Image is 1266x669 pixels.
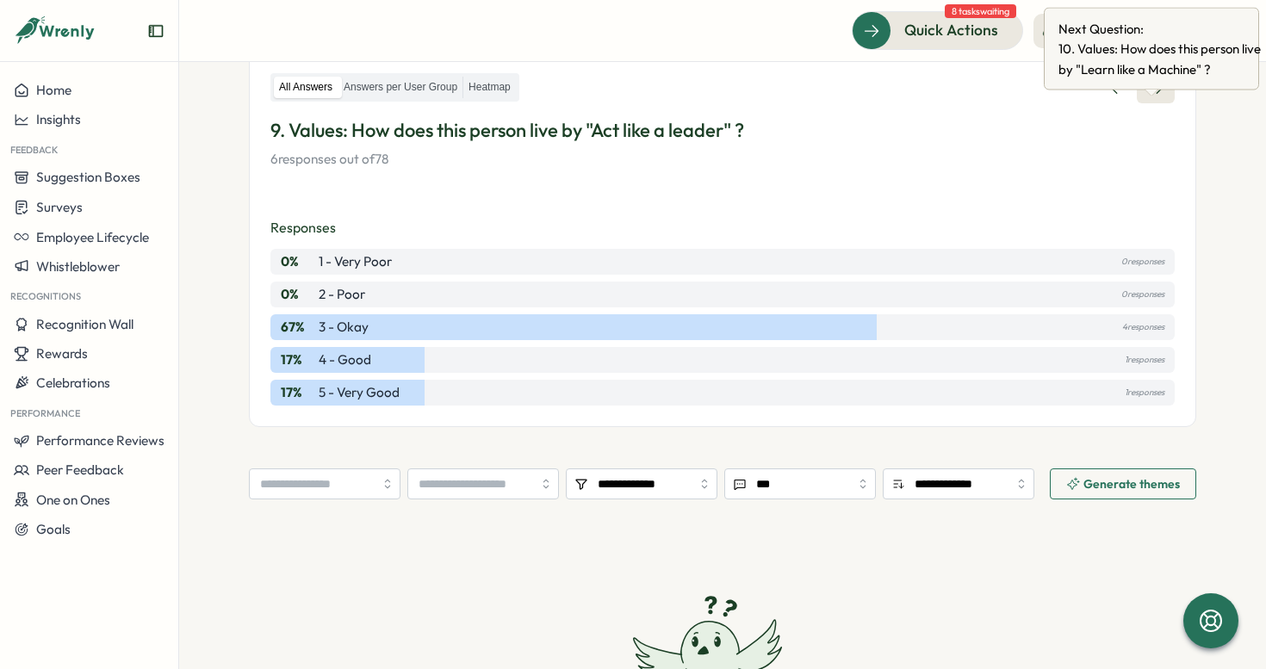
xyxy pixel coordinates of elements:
span: 8 tasks waiting [945,4,1016,18]
span: Generate themes [1083,478,1180,490]
span: Next Question: [1058,19,1265,39]
span: Peer Feedback [36,461,124,478]
p: 1 responses [1125,383,1164,402]
span: Home [36,82,71,98]
p: 67 % [281,318,315,337]
label: Heatmap [463,77,516,98]
span: Suggestion Boxes [36,169,140,185]
span: Celebrations [36,375,110,391]
span: Whistleblower [36,258,120,275]
label: All Answers [274,77,338,98]
span: Performance Reviews [36,432,164,449]
span: Insights [36,111,81,127]
span: Rewards [36,345,88,362]
span: Recognition Wall [36,316,133,332]
span: Quick Actions [904,19,998,41]
p: Responses [270,217,1175,238]
p: 4 - Good [319,350,371,369]
p: 6 responses out of 78 [270,150,1175,169]
button: Quick Actions [852,11,1023,49]
p: 0 responses [1121,285,1164,304]
p: 5 - Very Good [319,383,400,402]
p: 3 - Okay [319,318,369,337]
label: Answers per User Group [338,77,462,98]
button: Generate themes [1050,468,1196,499]
span: Goals [36,521,71,537]
span: Surveys [36,199,83,215]
p: 0 % [281,252,315,271]
p: 2 - Poor [319,285,365,304]
button: Expand sidebar [147,22,164,40]
span: Employee Lifecycle [36,229,149,245]
p: 17 % [281,350,315,369]
p: 17 % [281,383,315,402]
span: 10 . Values: How does this person live by "Learn like a Machine" ? [1058,39,1265,79]
p: 1 responses [1125,350,1164,369]
p: 0 responses [1121,252,1164,271]
p: 0 % [281,285,315,304]
span: One on Ones [36,492,110,508]
p: 1 - Very Poor [319,252,392,271]
p: 4 responses [1122,318,1164,337]
p: 9. Values: How does this person live by "Act like a leader" ? [270,117,1175,144]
